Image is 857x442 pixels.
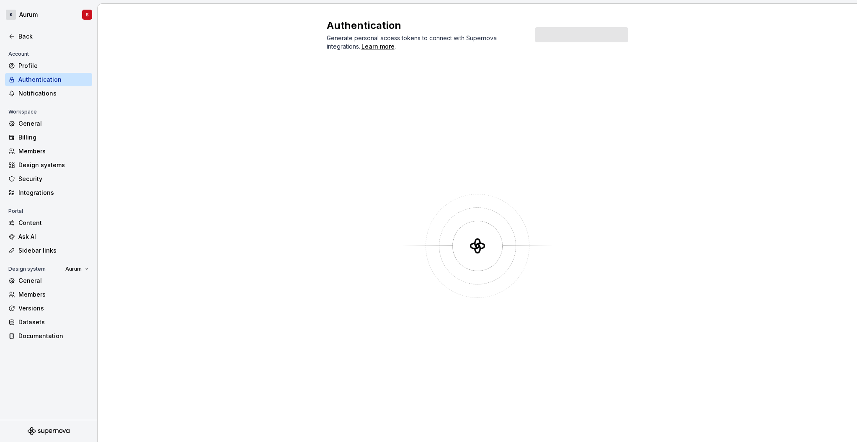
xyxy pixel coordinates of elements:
div: Back [18,32,89,41]
div: General [18,119,89,128]
div: Content [18,219,89,227]
div: Security [18,175,89,183]
a: Billing [5,131,92,144]
div: General [18,277,89,285]
a: Integrations [5,186,92,199]
a: Datasets [5,315,92,329]
div: Account [5,49,32,59]
a: Security [5,172,92,186]
div: Portal [5,206,26,216]
span: Aurum [65,266,82,272]
div: Versions [18,304,89,313]
div: Aurum [19,10,38,19]
div: S [86,11,89,18]
a: Sidebar links [5,244,92,257]
div: Profile [18,62,89,70]
div: Members [18,290,89,299]
div: Datasets [18,318,89,326]
a: Authentication [5,73,92,86]
div: Notifications [18,89,89,98]
span: Generate personal access tokens to connect with Supernova integrations. [327,34,498,50]
a: Back [5,30,92,43]
a: Profile [5,59,92,72]
a: Documentation [5,329,92,343]
a: General [5,274,92,287]
div: Workspace [5,107,40,117]
a: Members [5,145,92,158]
div: Documentation [18,332,89,340]
svg: Supernova Logo [28,427,70,435]
div: Sidebar links [18,246,89,255]
div: B [6,10,16,20]
div: Ask AI [18,233,89,241]
div: Design system [5,264,49,274]
a: Notifications [5,87,92,100]
a: Versions [5,302,92,315]
div: Members [18,147,89,155]
span: . [360,44,396,50]
a: Learn more [361,42,395,51]
a: General [5,117,92,130]
div: Authentication [18,75,89,84]
button: BAurumS [2,5,96,24]
a: Members [5,288,92,301]
a: Design systems [5,158,92,172]
a: Ask AI [5,230,92,243]
div: Billing [18,133,89,142]
a: Content [5,216,92,230]
div: Design systems [18,161,89,169]
h2: Authentication [327,19,525,32]
div: Integrations [18,189,89,197]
